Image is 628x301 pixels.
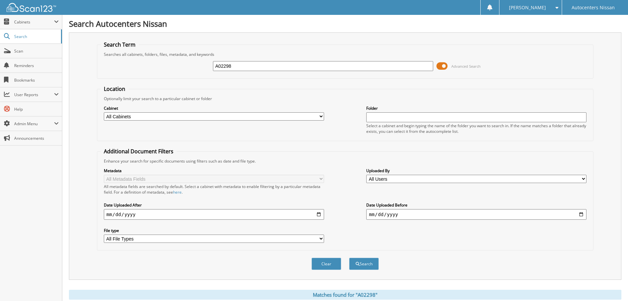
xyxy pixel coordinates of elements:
input: end [366,209,586,220]
span: Bookmarks [14,77,59,83]
span: Reminders [14,63,59,68]
span: [PERSON_NAME] [509,6,546,10]
label: Uploaded By [366,168,586,173]
label: File type [104,228,324,233]
div: Matches found for "A02298" [69,290,621,300]
span: Scan [14,48,59,54]
label: Cabinet [104,105,324,111]
span: Announcements [14,135,59,141]
button: Clear [312,258,341,270]
span: Autocenters Nissan [572,6,615,10]
span: Admin Menu [14,121,54,127]
legend: Additional Document Filters [101,148,177,155]
h1: Search Autocenters Nissan [69,18,621,29]
input: start [104,209,324,220]
label: Folder [366,105,586,111]
label: Date Uploaded Before [366,202,586,208]
span: Help [14,106,59,112]
div: Optionally limit your search to a particular cabinet or folder [101,96,590,101]
div: Enhance your search for specific documents using filters such as date and file type. [101,158,590,164]
button: Search [349,258,379,270]
span: Advanced Search [451,64,481,69]
img: scan123-logo-white.svg [7,3,56,12]
label: Date Uploaded After [104,202,324,208]
span: Cabinets [14,19,54,25]
legend: Search Term [101,41,139,48]
label: Metadata [104,168,324,173]
div: Select a cabinet and begin typing the name of the folder you want to search in. If the name match... [366,123,586,134]
div: All metadata fields are searched by default. Select a cabinet with metadata to enable filtering b... [104,184,324,195]
a: here [173,189,182,195]
div: Searches all cabinets, folders, files, metadata, and keywords [101,52,590,57]
legend: Location [101,85,129,93]
span: User Reports [14,92,54,97]
span: Search [14,34,58,39]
